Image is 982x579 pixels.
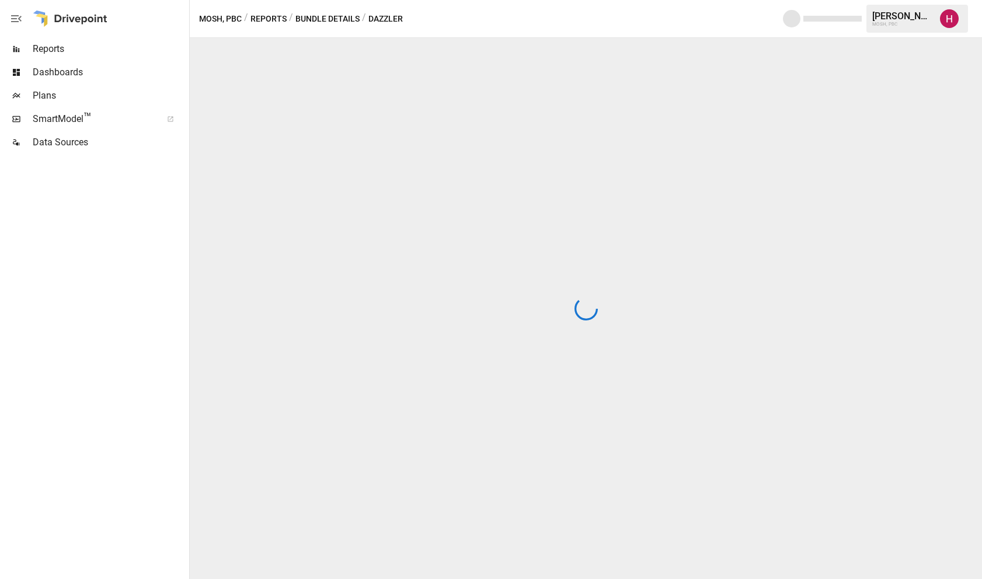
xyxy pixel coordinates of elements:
[199,12,242,26] button: MOSH, PBC
[33,89,187,103] span: Plans
[872,22,933,27] div: MOSH, PBC
[940,9,959,28] img: Hayton Oei
[295,12,360,26] button: Bundle Details
[244,12,248,26] div: /
[83,110,92,125] span: ™
[872,11,933,22] div: [PERSON_NAME]
[362,12,366,26] div: /
[289,12,293,26] div: /
[933,2,966,35] button: Hayton Oei
[33,135,187,149] span: Data Sources
[33,65,187,79] span: Dashboards
[33,112,154,126] span: SmartModel
[250,12,287,26] button: Reports
[33,42,187,56] span: Reports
